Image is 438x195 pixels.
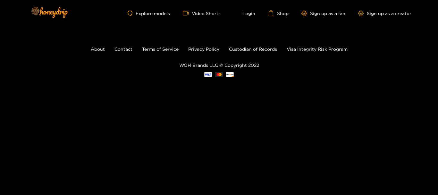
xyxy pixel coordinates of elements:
[268,10,289,16] a: Shop
[183,10,221,16] a: Video Shorts
[114,47,132,51] a: Contact
[287,47,348,51] a: Visa Integrity Risk Program
[142,47,179,51] a: Terms of Service
[301,11,345,16] a: Sign up as a fan
[183,10,192,16] span: video-camera
[91,47,105,51] a: About
[128,11,170,16] a: Explore models
[358,11,411,16] a: Sign up as a creator
[188,47,219,51] a: Privacy Policy
[233,10,255,16] a: Login
[229,47,277,51] a: Custodian of Records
